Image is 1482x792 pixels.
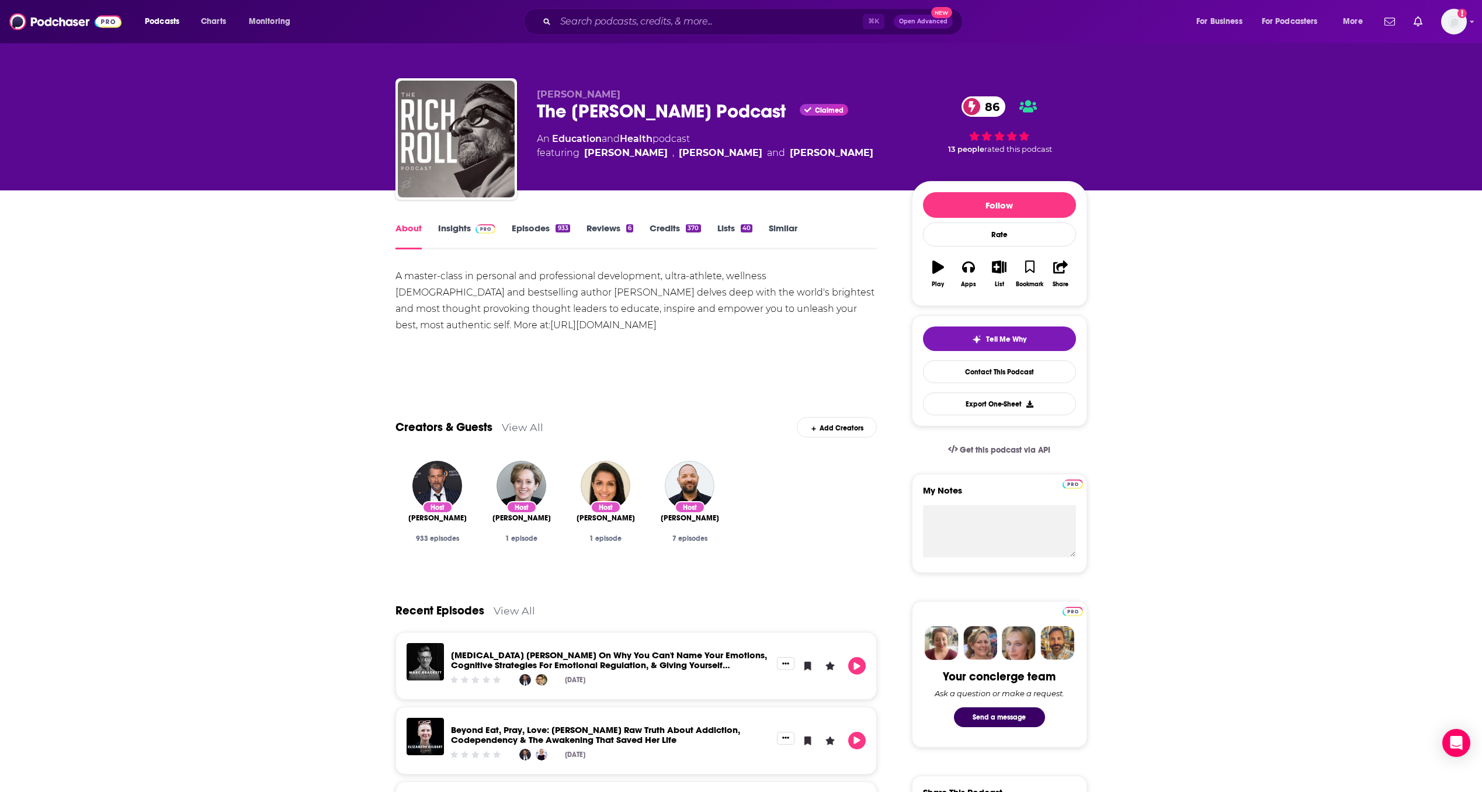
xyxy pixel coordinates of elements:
button: Bookmark [1015,253,1045,295]
span: Charts [201,13,226,30]
span: Claimed [815,107,844,113]
button: Show profile menu [1441,9,1467,34]
span: ⌘ K [863,14,884,29]
a: 86 [962,96,1005,117]
button: Play [923,253,953,295]
div: Ask a question or make a request. [935,689,1064,698]
button: open menu [1188,12,1257,31]
a: View All [494,605,535,617]
a: Rich Roll [412,461,462,510]
img: Podchaser Pro [1063,607,1083,616]
img: Dr. Lisa Damour [497,461,546,510]
img: The Rich Roll Podcast [398,81,515,197]
div: Your concierge team [943,669,1056,684]
div: 933 [556,224,570,232]
label: My Notes [923,485,1076,505]
button: Bookmark Episode [799,657,817,675]
button: Open AdvancedNew [894,15,953,29]
div: Rate [923,223,1076,246]
div: 40 [741,224,752,232]
a: Rich Roll [584,146,668,160]
div: Add Creators [797,417,877,437]
button: Export One-Sheet [923,392,1076,415]
button: open menu [1335,12,1377,31]
span: [PERSON_NAME] [408,513,467,523]
a: Pro website [1063,478,1083,489]
span: Open Advanced [899,19,947,25]
a: Education [552,133,602,144]
img: Jules Profile [1002,626,1036,660]
span: More [1343,13,1363,30]
img: Jon Profile [1040,626,1074,660]
img: Beyond Eat, Pray, Love: Elizabeth Gilbert's Raw Truth About Addiction, Codependency & The Awakeni... [407,718,444,755]
button: Leave a Rating [821,657,839,675]
img: Psychologist Marc Brackett On Why You Can't Name Your Emotions, Cognitive Strategies For Emotiona... [407,643,444,680]
button: tell me why sparkleTell Me Why [923,326,1076,351]
a: Adam Skolnick [661,513,719,523]
svg: Add a profile image [1457,9,1467,18]
div: 1 episode [573,534,638,543]
button: List [984,253,1014,295]
div: Host [506,501,537,513]
span: For Podcasters [1262,13,1318,30]
div: Open Intercom Messenger [1442,729,1470,757]
div: Host [675,501,705,513]
a: Credits370 [650,223,700,249]
div: [DATE] [565,676,585,684]
div: Apps [961,281,976,288]
button: Show More Button [777,657,794,670]
span: and [767,146,785,160]
span: Podcasts [145,13,179,30]
button: Leave a Rating [821,732,839,749]
div: 7 episodes [657,534,723,543]
img: Rich Roll [519,674,531,686]
div: Bookmark [1016,281,1043,288]
div: List [995,281,1004,288]
button: Play [848,732,866,749]
a: [URL][DOMAIN_NAME] [550,319,657,331]
a: Show notifications dropdown [1409,12,1427,32]
div: An podcast [537,132,873,160]
a: Dr. Marc Brackett [536,674,547,686]
a: Creators & Guests [395,420,492,435]
a: Dr. Lisa Damour [790,146,873,160]
span: For Business [1196,13,1242,30]
a: Show notifications dropdown [1380,12,1400,32]
a: Beyond Eat, Pray, Love: Elizabeth Gilbert's Raw Truth About Addiction, Codependency & The Awakeni... [451,724,740,745]
a: Dr. Lisa Damour [492,513,551,523]
span: and [602,133,620,144]
span: Monitoring [249,13,290,30]
a: Get this podcast via API [939,436,1060,464]
button: Follow [923,192,1076,218]
a: InsightsPodchaser Pro [438,223,496,249]
a: Adam Skolnick [679,146,762,160]
a: Reena Ninan [577,513,635,523]
div: 370 [686,224,700,232]
input: Search podcasts, credits, & more... [556,12,863,31]
img: Elizabeth Gilbert [536,749,547,760]
div: Host [591,501,621,513]
a: View All [502,421,543,433]
div: A master-class in personal and professional development, ultra-athlete, wellness [DEMOGRAPHIC_DAT... [395,268,877,334]
span: Logged in as PUPPublicity [1441,9,1467,34]
a: Charts [193,12,233,31]
span: , [672,146,674,160]
button: Show More Button [777,732,794,745]
span: [PERSON_NAME] [492,513,551,523]
a: Lists40 [717,223,752,249]
span: featuring [537,146,873,160]
img: Podchaser - Follow, Share and Rate Podcasts [9,11,122,33]
button: Share [1045,253,1075,295]
button: open menu [1254,12,1335,31]
img: Podchaser Pro [1063,480,1083,489]
img: Adam Skolnick [665,461,714,510]
div: Search podcasts, credits, & more... [535,8,974,35]
div: 933 episodes [405,534,470,543]
div: 1 episode [489,534,554,543]
span: 86 [973,96,1005,117]
img: Reena Ninan [581,461,630,510]
div: 6 [626,224,633,232]
span: Get this podcast via API [960,445,1050,455]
